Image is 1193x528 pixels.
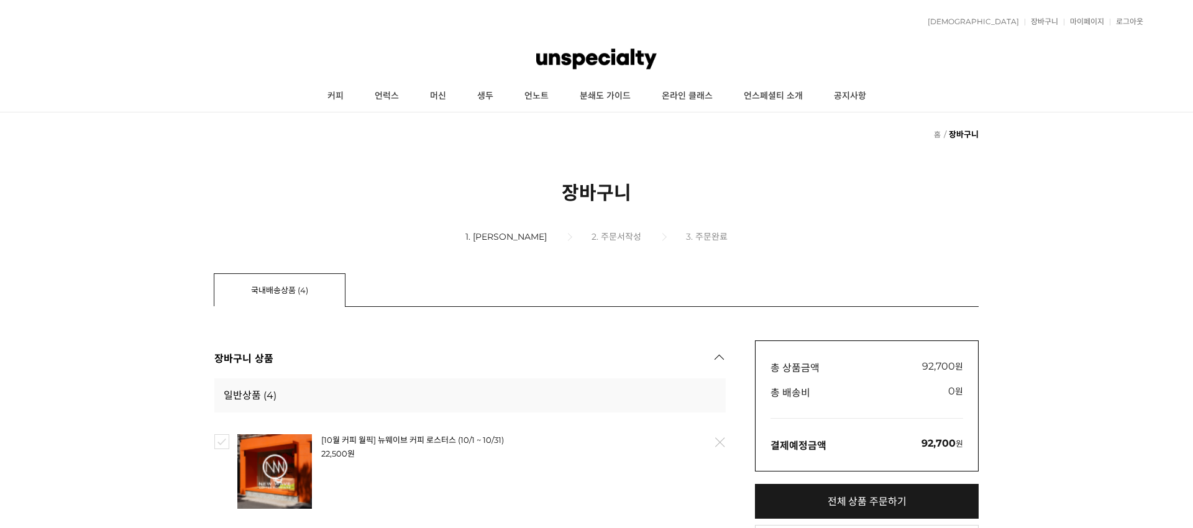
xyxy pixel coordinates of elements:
[359,81,414,112] a: 언럭스
[943,125,979,143] li: 현재 위치
[728,81,818,112] a: 언스페셜티 소개
[770,385,810,399] h4: 총 배송비
[536,40,657,78] img: 언스페셜티 몰
[465,231,590,242] li: 1. [PERSON_NAME]
[770,437,826,452] h3: 결제예정금액
[1110,18,1143,25] a: 로그아웃
[1025,18,1058,25] a: 장바구니
[462,81,509,112] a: 생두
[509,81,564,112] a: 언노트
[321,435,504,445] a: [10월 커피 월픽] 뉴웨이브 커피 로스터스 (10/1 ~ 10/31)
[686,230,728,242] li: 3. 주문완료
[922,360,963,375] div: 원
[1064,18,1104,25] a: 마이페이지
[214,273,345,306] a: 국내배송상품 (4)
[321,447,623,460] li: 원
[921,437,963,452] div: 원
[818,81,882,112] a: 공지사항
[646,81,728,112] a: 온라인 클래스
[237,434,312,509] img: 125eb6a95b247ca8a5dec6e236ac8d3a.png
[921,18,1019,25] a: [DEMOGRAPHIC_DATA]
[948,385,963,399] div: 원
[214,178,979,205] h2: 장바구니
[706,429,733,455] a: 삭제
[312,81,359,112] a: 커피
[755,484,979,519] a: 전체 상품 주문하기
[921,437,956,449] strong: 92,700
[414,81,462,112] a: 머신
[214,378,726,412] h4: 일반상품 (4)
[214,340,273,378] h3: 장바구니 상품
[948,385,955,397] span: 0
[592,230,684,242] li: 2. 주문서작성
[770,360,820,375] h4: 총 상품금액
[922,360,955,372] span: 92,700
[321,434,623,445] strong: 상품명
[321,448,347,458] strong: 22,500
[934,130,941,139] a: 홈
[564,81,646,112] a: 분쇄도 가이드
[949,129,979,139] strong: 장바구니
